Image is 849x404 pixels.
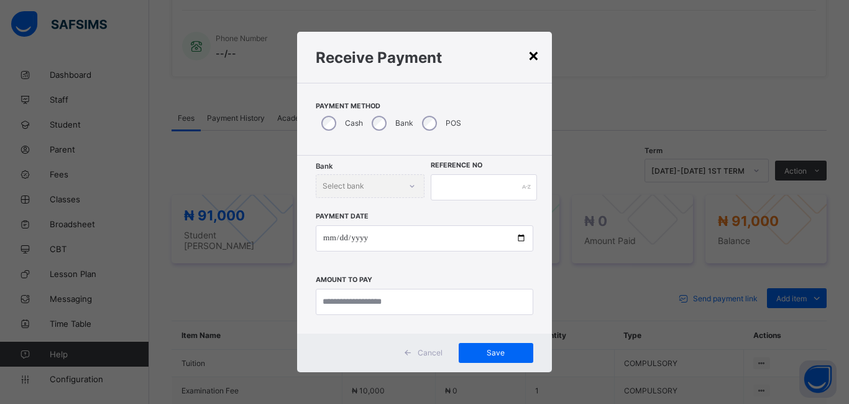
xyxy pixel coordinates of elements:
[468,348,524,357] span: Save
[316,276,372,284] label: Amount to pay
[446,118,461,128] label: POS
[418,348,443,357] span: Cancel
[528,44,539,65] div: ×
[316,162,333,171] span: Bank
[395,118,413,128] label: Bank
[316,102,533,110] span: Payment Method
[431,161,482,169] label: Reference No
[316,212,369,220] label: Payment Date
[316,49,533,67] h1: Receive Payment
[345,118,363,128] label: Cash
